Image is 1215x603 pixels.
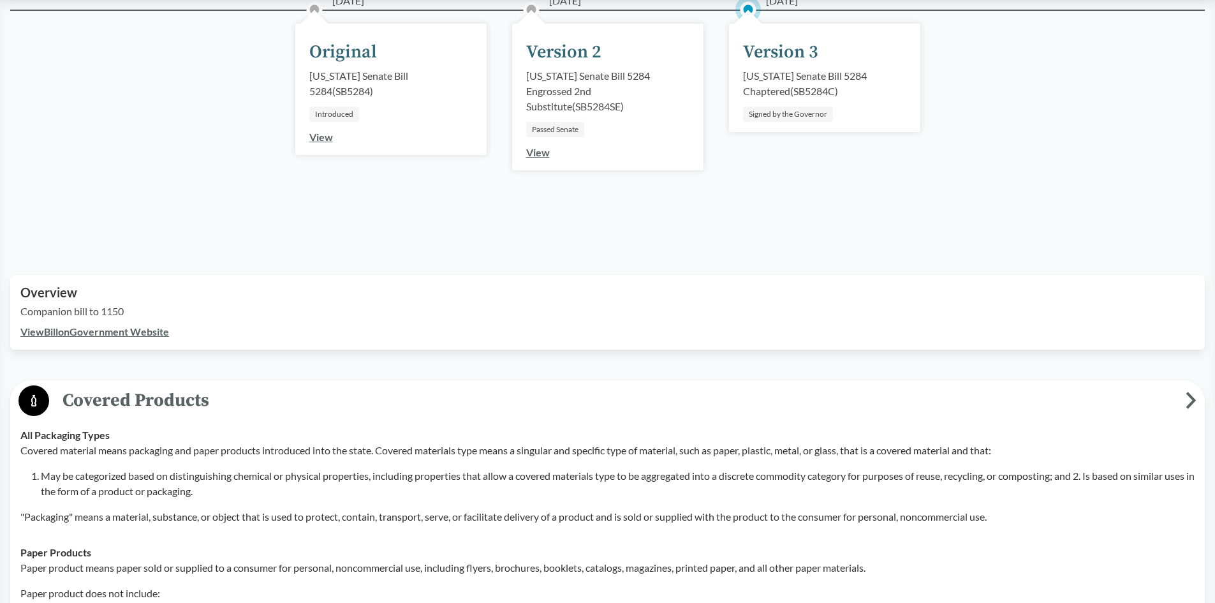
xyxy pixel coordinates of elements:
[743,68,906,99] div: [US_STATE] Senate Bill 5284 Chaptered ( SB5284C )
[20,560,1195,576] p: Paper product means paper sold or supplied to a consumer for personal, noncommercial use, includi...
[309,107,359,122] div: Introduced
[526,146,550,158] a: View
[743,107,833,122] div: Signed by the Governor
[20,325,169,338] a: ViewBillonGovernment Website
[15,385,1200,417] button: Covered Products
[309,68,473,99] div: [US_STATE] Senate Bill 5284 ( SB5284 )
[20,304,1195,319] p: Companion bill to 1150
[20,546,91,558] strong: Paper Products
[20,443,1195,458] p: Covered material means packaging and paper products introduced into the state. Covered materials ...
[41,468,1195,499] li: May be categorized based on distinguishing chemical or physical properties, including properties ...
[20,285,1195,300] h2: Overview
[20,429,110,441] strong: All Packaging Types
[49,386,1186,415] span: Covered Products
[309,39,377,66] div: Original
[309,131,333,143] a: View
[20,509,1195,525] p: "Packaging" means a material, substance, or object that is used to protect, contain, transport, s...
[526,68,689,114] div: [US_STATE] Senate Bill 5284 Engrossed 2nd Substitute ( SB5284SE )
[743,39,818,66] div: Version 3
[526,122,584,137] div: Passed Senate
[526,39,601,66] div: Version 2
